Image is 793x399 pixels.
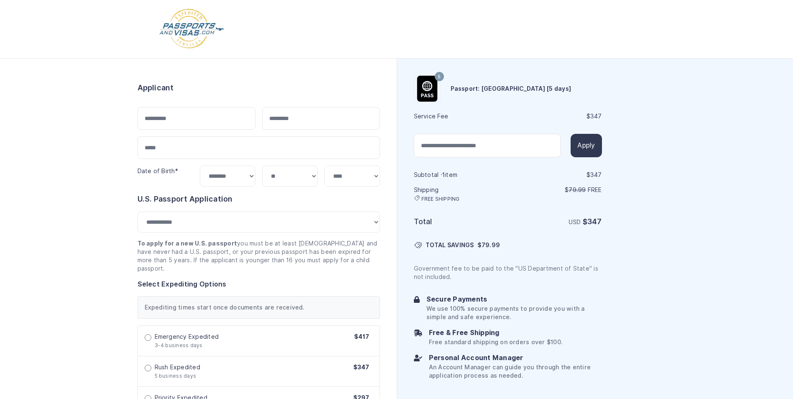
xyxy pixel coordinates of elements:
[138,240,237,247] strong: To apply for a new U.S. passport
[138,296,380,319] div: Expediting times start once documents are received.
[583,217,602,226] strong: $
[414,216,507,228] h6: Total
[588,187,602,193] span: Free
[138,82,174,94] h6: Applicant
[429,338,562,346] p: Free standard shipping on orders over $100.
[414,264,602,281] p: Government fee to be paid to the "US Department of State" is not included.
[482,242,500,248] span: 79.99
[414,76,440,102] img: Product Name
[442,171,445,178] span: 1
[155,332,219,341] span: Emergency Expedited
[354,333,370,340] span: $417
[451,84,571,93] h6: Passport: [GEOGRAPHIC_DATA] [5 days]
[571,134,602,157] button: Apply
[569,187,586,193] span: 79.99
[138,193,380,205] h6: U.S. Passport Application
[421,196,460,202] span: FREE SHIPPING
[414,112,507,120] h6: Service Fee
[477,241,500,249] span: $
[138,168,178,174] label: Date of Birth*
[138,239,380,273] p: you must be at least [DEMOGRAPHIC_DATA] and have never had a U.S. passport, or your previous pass...
[158,8,225,50] img: Logo
[509,171,602,179] div: $
[414,171,507,179] h6: Subtotal · item
[426,304,602,321] p: We use 100% secure payments to provide you with a simple and safe experience.
[429,328,562,338] h6: Free & Free Shipping
[590,171,602,178] span: 347
[509,112,602,120] div: $
[353,364,370,371] span: $347
[426,294,602,304] h6: Secure Payments
[155,342,203,348] span: 3-4 business days
[155,363,200,371] span: Rush Expedited
[155,373,196,379] span: 5 business days
[414,186,507,202] h6: Shipping
[438,72,441,82] span: 5
[138,279,380,289] h6: Select Expediting Options
[509,186,602,194] p: $
[429,363,602,380] p: An Account Manager can guide you through the entire application process as needed.
[587,217,602,226] span: 347
[569,219,581,225] span: USD
[590,113,602,120] span: 347
[426,241,474,249] span: TOTAL SAVINGS
[429,353,602,363] h6: Personal Account Manager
